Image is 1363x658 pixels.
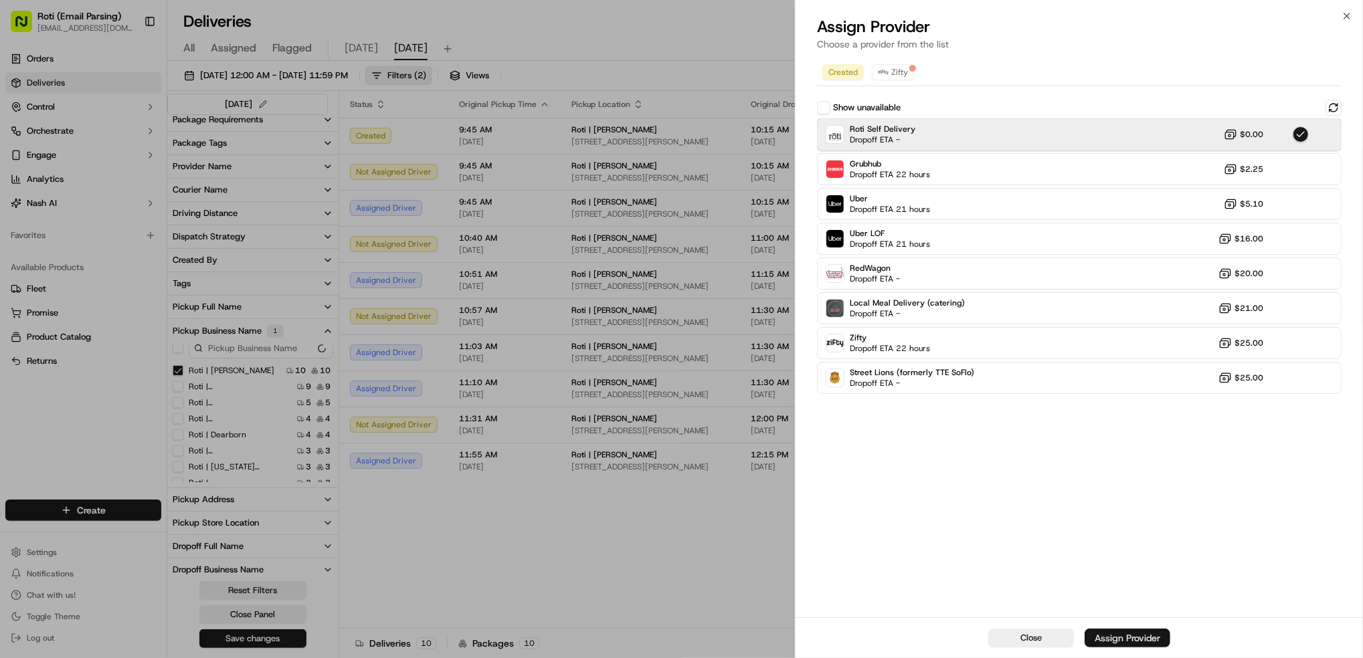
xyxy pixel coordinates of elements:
[850,204,930,215] span: Dropoff ETA 21 hours
[850,378,943,389] span: Dropoff ETA -
[850,193,930,204] span: Uber
[850,158,930,169] span: Grubhub
[13,128,37,152] img: 1736555255976-a54dd68f-1ca7-489b-9aae-adbdc363a1c4
[133,227,162,237] span: Pylon
[1240,199,1263,209] span: $5.10
[13,13,40,40] img: Nash
[850,169,930,180] span: Dropoff ETA 22 hours
[35,86,241,100] input: Got a question? Start typing here...
[46,128,219,141] div: Start new chat
[872,64,914,80] button: Zifty
[826,265,844,282] img: RedWagon
[1020,632,1042,644] span: Close
[228,132,244,148] button: Start new chat
[850,332,930,343] span: Zifty
[1235,268,1263,279] span: $20.00
[46,141,169,152] div: We're available if you need us!
[13,195,24,206] div: 📗
[822,64,864,80] button: Created
[13,53,244,75] p: Welcome 👋
[1240,129,1263,140] span: $0.00
[817,16,1342,37] h2: Assign Provider
[850,367,974,378] span: Street Lions (formerly TTE SoFlo)
[1235,233,1263,244] span: $16.00
[1235,338,1263,348] span: $25.00
[1224,162,1263,176] button: $2.25
[826,369,844,387] img: Street Lions (formerly TTE SoFlo)
[113,195,124,206] div: 💻
[1224,197,1263,211] button: $5.10
[1218,336,1263,350] button: $25.00
[1218,371,1263,385] button: $25.00
[1218,232,1263,245] button: $16.00
[850,343,930,354] span: Dropoff ETA 22 hours
[826,126,844,143] img: Roti Self Delivery
[826,195,844,213] img: Uber
[1224,128,1263,141] button: $0.00
[826,230,844,247] img: Uber LOF
[1095,631,1160,645] div: Assign Provider
[1218,267,1263,280] button: $20.00
[1085,629,1170,647] button: Assign Provider
[826,334,844,352] img: Zifty
[817,37,1342,51] p: Choose a provider from the list
[1235,372,1263,383] span: $25.00
[850,298,965,308] span: Local Meal Delivery (catering)
[878,67,889,78] img: zifty-logo-trans-sq.png
[850,308,943,319] span: Dropoff ETA -
[828,67,858,78] span: Created
[1218,302,1263,315] button: $21.00
[850,239,930,249] span: Dropoff ETA 21 hours
[8,189,108,213] a: 📗Knowledge Base
[27,194,102,207] span: Knowledge Base
[988,629,1074,647] button: Close
[1240,164,1263,175] span: $2.25
[833,102,901,114] label: Show unavailable
[94,226,162,237] a: Powered byPylon
[126,194,215,207] span: API Documentation
[850,263,900,273] span: RedWagon
[108,189,220,213] a: 💻API Documentation
[1235,303,1263,314] span: $21.00
[891,67,908,78] span: Zifty
[850,134,915,145] span: Dropoff ETA -
[850,273,900,284] span: Dropoff ETA -
[850,124,915,134] span: Roti Self Delivery
[850,228,930,239] span: Uber LOF
[826,300,844,317] img: Local Meal Delivery (catering)
[826,160,844,178] img: Grubhub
